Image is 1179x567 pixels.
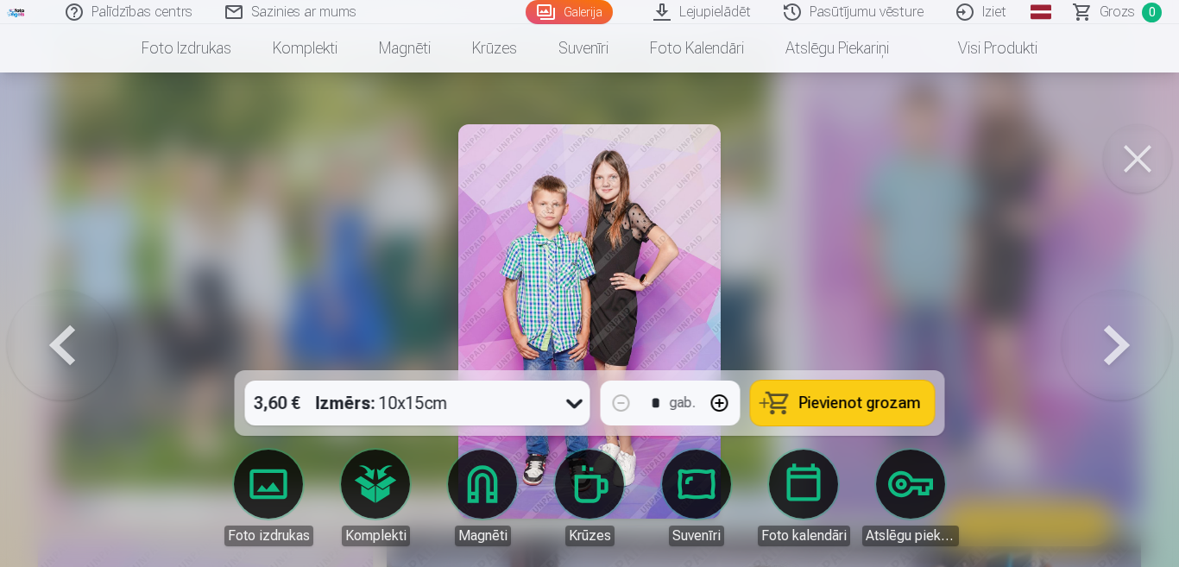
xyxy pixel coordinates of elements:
[758,526,850,546] div: Foto kalendāri
[358,24,451,72] a: Magnēti
[862,526,959,546] div: Atslēgu piekariņi
[799,395,921,411] span: Pievienot grozam
[7,7,26,17] img: /fa1
[220,450,317,546] a: Foto izdrukas
[451,24,538,72] a: Krūzes
[670,393,696,413] div: gab.
[648,450,745,546] a: Suvenīri
[455,526,511,546] div: Magnēti
[121,24,252,72] a: Foto izdrukas
[245,381,309,425] div: 3,60 €
[316,391,375,415] strong: Izmērs :
[1100,2,1135,22] span: Grozs
[910,24,1058,72] a: Visi produkti
[765,24,910,72] a: Atslēgu piekariņi
[224,526,313,546] div: Foto izdrukas
[342,526,410,546] div: Komplekti
[751,381,935,425] button: Pievienot grozam
[434,450,531,546] a: Magnēti
[327,450,424,546] a: Komplekti
[1142,3,1162,22] span: 0
[669,526,724,546] div: Suvenīri
[565,526,615,546] div: Krūzes
[862,450,959,546] a: Atslēgu piekariņi
[538,24,629,72] a: Suvenīri
[541,450,638,546] a: Krūzes
[629,24,765,72] a: Foto kalendāri
[755,450,852,546] a: Foto kalendāri
[252,24,358,72] a: Komplekti
[316,381,448,425] div: 10x15cm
